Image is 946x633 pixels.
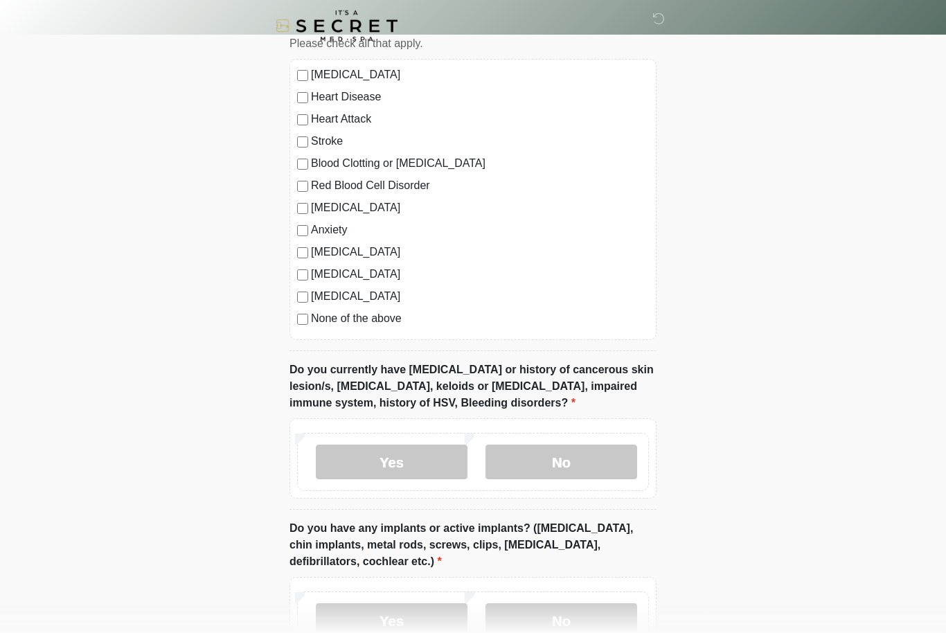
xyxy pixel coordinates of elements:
[311,200,649,217] label: [MEDICAL_DATA]
[297,204,308,215] input: [MEDICAL_DATA]
[311,222,649,239] label: Anxiety
[311,134,649,150] label: Stroke
[297,248,308,259] input: [MEDICAL_DATA]
[311,112,649,128] label: Heart Attack
[276,10,398,42] img: It's A Secret Med Spa Logo
[297,314,308,326] input: None of the above
[297,181,308,193] input: Red Blood Cell Disorder
[297,115,308,126] input: Heart Attack
[297,226,308,237] input: Anxiety
[311,311,649,328] label: None of the above
[289,362,657,412] label: Do you currently have [MEDICAL_DATA] or history of cancerous skin lesion/s, [MEDICAL_DATA], keloi...
[297,93,308,104] input: Heart Disease
[289,521,657,571] label: Do you have any implants or active implants? ([MEDICAL_DATA], chin implants, metal rods, screws, ...
[311,244,649,261] label: [MEDICAL_DATA]
[311,156,649,172] label: Blood Clotting or [MEDICAL_DATA]
[297,159,308,170] input: Blood Clotting or [MEDICAL_DATA]
[311,89,649,106] label: Heart Disease
[485,445,637,480] label: No
[311,267,649,283] label: [MEDICAL_DATA]
[311,67,649,84] label: [MEDICAL_DATA]
[311,289,649,305] label: [MEDICAL_DATA]
[316,445,467,480] label: Yes
[311,178,649,195] label: Red Blood Cell Disorder
[297,137,308,148] input: Stroke
[297,292,308,303] input: [MEDICAL_DATA]
[297,270,308,281] input: [MEDICAL_DATA]
[297,71,308,82] input: [MEDICAL_DATA]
